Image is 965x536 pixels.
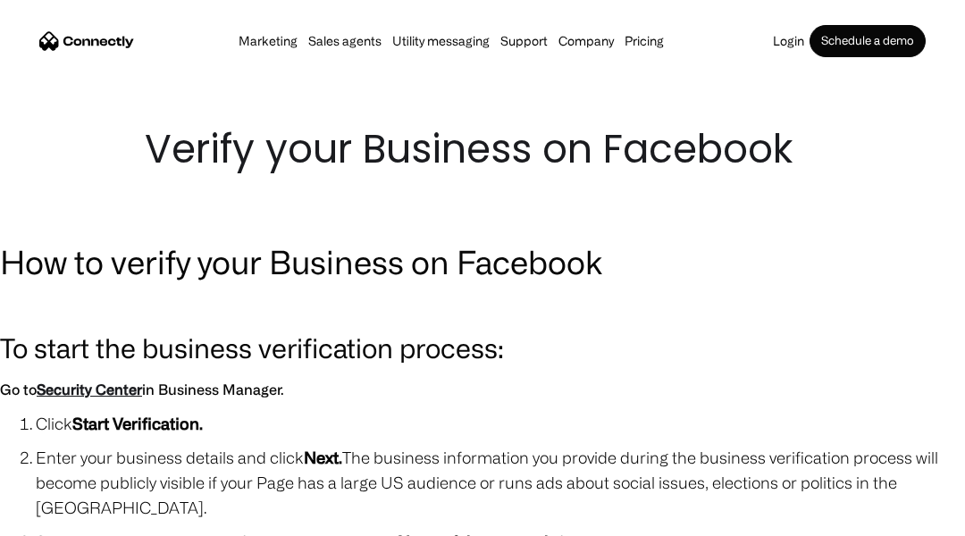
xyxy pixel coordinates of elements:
[233,34,303,48] a: Marketing
[387,34,495,48] a: Utility messaging
[37,381,142,398] a: Security Center
[553,29,619,54] div: Company
[18,505,107,530] aside: Language selected: English
[495,34,553,48] a: Support
[768,34,810,48] a: Login
[36,505,107,530] ul: Language list
[619,34,669,48] a: Pricing
[72,415,203,432] strong: Start Verification.
[304,448,342,466] strong: Next.
[145,121,820,177] h1: Verify your Business on Facebook
[36,411,965,436] li: Click
[303,34,387,48] a: Sales agents
[558,29,614,54] div: Company
[810,25,926,57] a: Schedule a demo
[39,28,134,54] a: home
[36,445,965,520] li: Enter your business details and click The business information you provide during the business ve...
